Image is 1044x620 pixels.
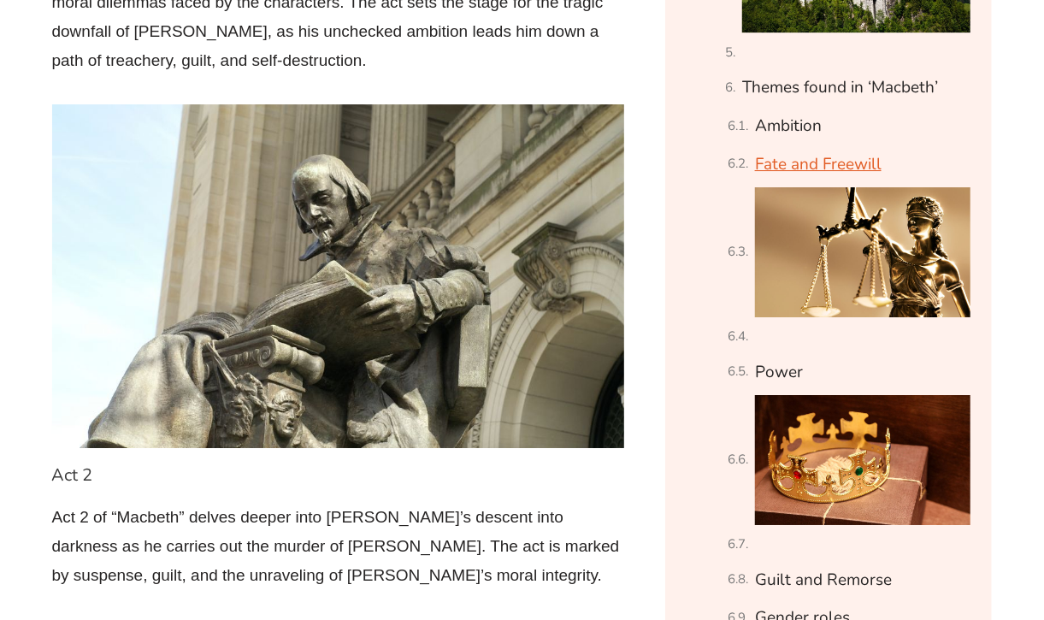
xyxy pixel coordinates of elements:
[52,465,625,486] h5: Act 2
[755,565,892,595] a: Guilt and Remorse
[742,73,938,103] a: Themes found in ‘Macbeth’
[755,357,803,387] a: Power
[755,111,822,141] a: Ambition
[52,503,625,591] p: Act 2 of “Macbeth” delves deeper into [PERSON_NAME]’s descent into darkness as he carries out the...
[755,150,882,180] a: Fate and Freewill
[759,427,1044,620] iframe: Chat Widget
